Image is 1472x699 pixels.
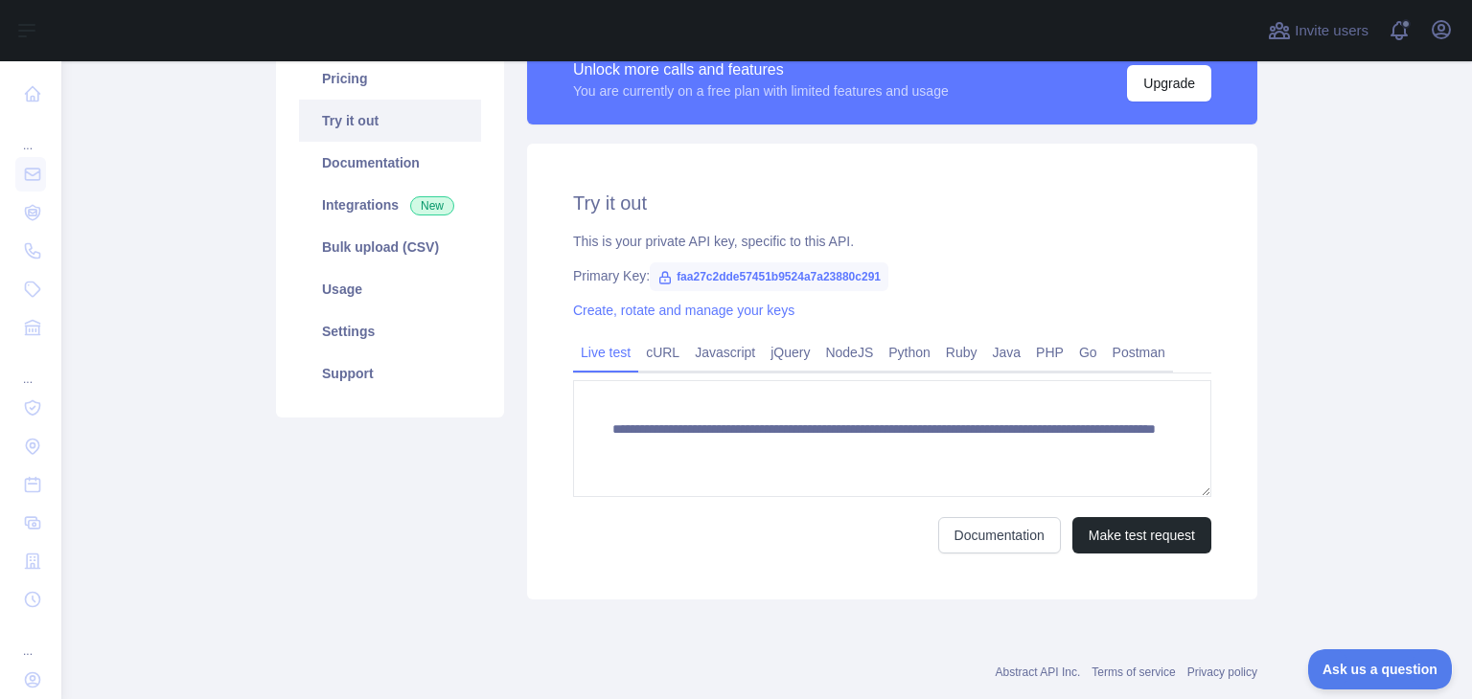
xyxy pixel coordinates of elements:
[299,184,481,226] a: Integrations New
[299,310,481,352] a: Settings
[938,337,985,368] a: Ruby
[573,81,949,101] div: You are currently on a free plan with limited features and usage
[638,337,687,368] a: cURL
[1028,337,1071,368] a: PHP
[1308,649,1453,689] iframe: Toggle Customer Support
[573,266,1211,285] div: Primary Key:
[938,517,1061,553] a: Documentation
[573,190,1211,216] h2: Try it out
[573,303,794,318] a: Create, rotate and manage your keys
[299,226,481,268] a: Bulk upload (CSV)
[299,100,481,142] a: Try it out
[1187,665,1257,679] a: Privacy policy
[1072,517,1211,553] button: Make test request
[299,142,481,184] a: Documentation
[573,337,638,368] a: Live test
[1071,337,1105,368] a: Go
[299,57,481,100] a: Pricing
[687,337,763,368] a: Javascript
[299,268,481,310] a: Usage
[1264,15,1372,46] button: Invite users
[15,115,46,153] div: ...
[573,58,949,81] div: Unlock more calls and features
[573,232,1211,251] div: This is your private API key, specific to this API.
[15,620,46,659] div: ...
[985,337,1029,368] a: Java
[996,665,1081,679] a: Abstract API Inc.
[881,337,938,368] a: Python
[1295,20,1368,42] span: Invite users
[1105,337,1173,368] a: Postman
[650,262,888,291] span: faa27c2dde57451b9524a7a23880c291
[817,337,881,368] a: NodeJS
[763,337,817,368] a: jQuery
[410,196,454,215] span: New
[1127,65,1211,101] button: Upgrade
[299,352,481,395] a: Support
[15,349,46,387] div: ...
[1092,665,1175,679] a: Terms of service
